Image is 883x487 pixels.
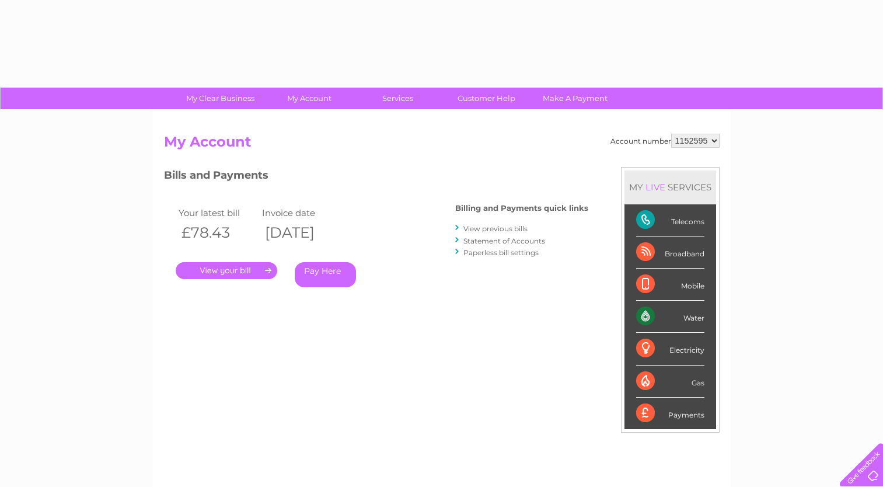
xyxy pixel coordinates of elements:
a: Make A Payment [527,88,623,109]
div: Telecoms [636,204,704,236]
a: . [176,262,277,279]
a: Pay Here [295,262,356,287]
a: Paperless bill settings [463,248,539,257]
div: Account number [610,134,720,148]
a: My Clear Business [172,88,268,109]
td: Invoice date [259,205,343,221]
div: Electricity [636,333,704,365]
div: Gas [636,366,704,398]
th: [DATE] [259,221,343,245]
h3: Bills and Payments [164,167,588,187]
td: Your latest bill [176,205,260,221]
a: Customer Help [438,88,535,109]
div: Mobile [636,269,704,301]
div: LIVE [643,182,668,193]
div: Broadband [636,236,704,269]
th: £78.43 [176,221,260,245]
a: Services [350,88,446,109]
a: View previous bills [463,224,528,233]
a: My Account [261,88,357,109]
h4: Billing and Payments quick links [455,204,588,213]
div: MY SERVICES [624,171,716,204]
div: Water [636,301,704,333]
h2: My Account [164,134,720,156]
div: Payments [636,398,704,429]
a: Statement of Accounts [463,236,545,245]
